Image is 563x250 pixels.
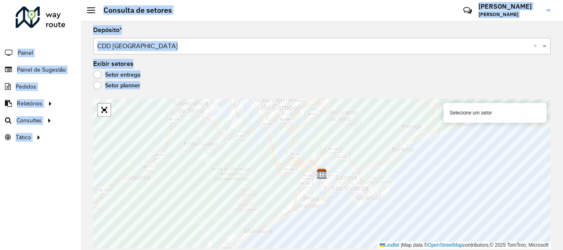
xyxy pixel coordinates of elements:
[16,82,36,91] span: Pedidos
[428,242,463,248] a: OpenStreetMap
[16,116,42,125] span: Consultas
[401,242,402,248] span: |
[443,103,547,123] div: Selecione um setor
[18,49,33,57] span: Painel
[533,41,540,51] span: Clear all
[98,104,110,116] a: Abrir mapa em tela cheia
[459,2,476,19] a: Contato Rápido
[479,2,540,10] h3: [PERSON_NAME]
[16,133,31,142] span: Tático
[93,81,140,89] label: Setor planner
[93,25,122,35] label: Depósito
[93,70,141,79] label: Setor entrega
[95,6,172,15] h2: Consulta de setores
[17,65,66,74] span: Painel de Sugestão
[380,242,399,248] a: Leaflet
[479,11,540,18] span: [PERSON_NAME]
[378,242,551,249] div: Map data © contributors,© 2025 TomTom, Microsoft
[93,59,134,69] label: Exibir setores
[17,99,42,108] span: Relatórios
